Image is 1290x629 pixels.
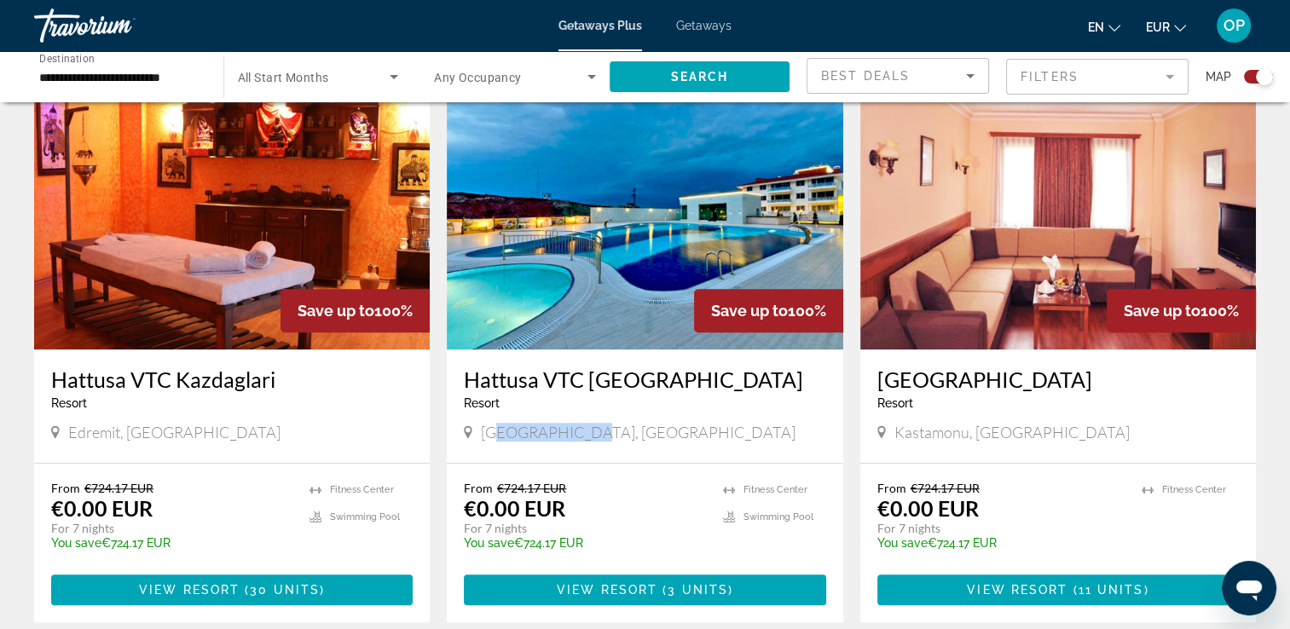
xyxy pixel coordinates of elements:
[1223,17,1245,34] span: OP
[1146,20,1170,34] span: EUR
[668,583,728,597] span: 3 units
[464,366,825,392] a: Hattusa VTC [GEOGRAPHIC_DATA]
[51,536,101,550] span: You save
[51,536,292,550] p: €724.17 EUR
[610,61,790,92] button: Search
[464,495,565,521] p: €0.00 EUR
[1107,289,1256,332] div: 100%
[298,302,374,320] span: Save up to
[447,77,842,349] img: D617E01X.jpg
[84,481,153,495] span: €724.17 EUR
[464,396,500,410] span: Resort
[1212,8,1256,43] button: User Menu
[821,69,910,83] span: Best Deals
[464,574,825,605] button: View Resort(3 units)
[51,574,413,605] button: View Resort(30 units)
[1006,58,1189,95] button: Filter
[34,3,205,48] a: Travorium
[39,52,95,64] span: Destination
[464,536,514,550] span: You save
[877,574,1239,605] button: View Resort(11 units)
[877,536,928,550] span: You save
[694,289,843,332] div: 100%
[481,423,795,441] span: [GEOGRAPHIC_DATA], [GEOGRAPHIC_DATA]
[877,536,1125,550] p: €724.17 EUR
[877,495,979,521] p: €0.00 EUR
[250,583,320,597] span: 30 units
[281,289,430,332] div: 100%
[1146,14,1186,39] button: Change currency
[1067,583,1148,597] span: ( )
[657,583,733,597] span: ( )
[1079,583,1144,597] span: 11 units
[34,77,430,349] img: A830O01X.jpg
[743,511,813,522] span: Swimming Pool
[967,583,1067,597] span: View Resort
[497,481,566,495] span: €724.17 EUR
[877,521,1125,536] p: For 7 nights
[434,71,522,84] span: Any Occupancy
[330,511,400,522] span: Swimming Pool
[670,70,728,84] span: Search
[911,481,980,495] span: €724.17 EUR
[1124,302,1200,320] span: Save up to
[558,19,642,32] a: Getaways Plus
[877,366,1239,392] a: [GEOGRAPHIC_DATA]
[860,77,1256,349] img: 5442I01X.jpg
[240,583,325,597] span: ( )
[676,19,732,32] a: Getaways
[1088,20,1104,34] span: en
[1206,65,1231,89] span: Map
[51,521,292,536] p: For 7 nights
[464,536,705,550] p: €724.17 EUR
[139,583,240,597] span: View Resort
[330,484,394,495] span: Fitness Center
[1162,484,1226,495] span: Fitness Center
[51,396,87,410] span: Resort
[743,484,807,495] span: Fitness Center
[51,495,153,521] p: €0.00 EUR
[464,521,705,536] p: For 7 nights
[51,481,80,495] span: From
[877,481,906,495] span: From
[238,71,329,84] span: All Start Months
[464,481,493,495] span: From
[51,366,413,392] a: Hattusa VTC Kazdaglari
[877,396,913,410] span: Resort
[1088,14,1120,39] button: Change language
[557,583,657,597] span: View Resort
[821,66,975,86] mat-select: Sort by
[711,302,788,320] span: Save up to
[1222,561,1276,615] iframe: Button to launch messaging window
[894,423,1130,441] span: Kastamonu, [GEOGRAPHIC_DATA]
[68,423,281,441] span: Edremit, [GEOGRAPHIC_DATA]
